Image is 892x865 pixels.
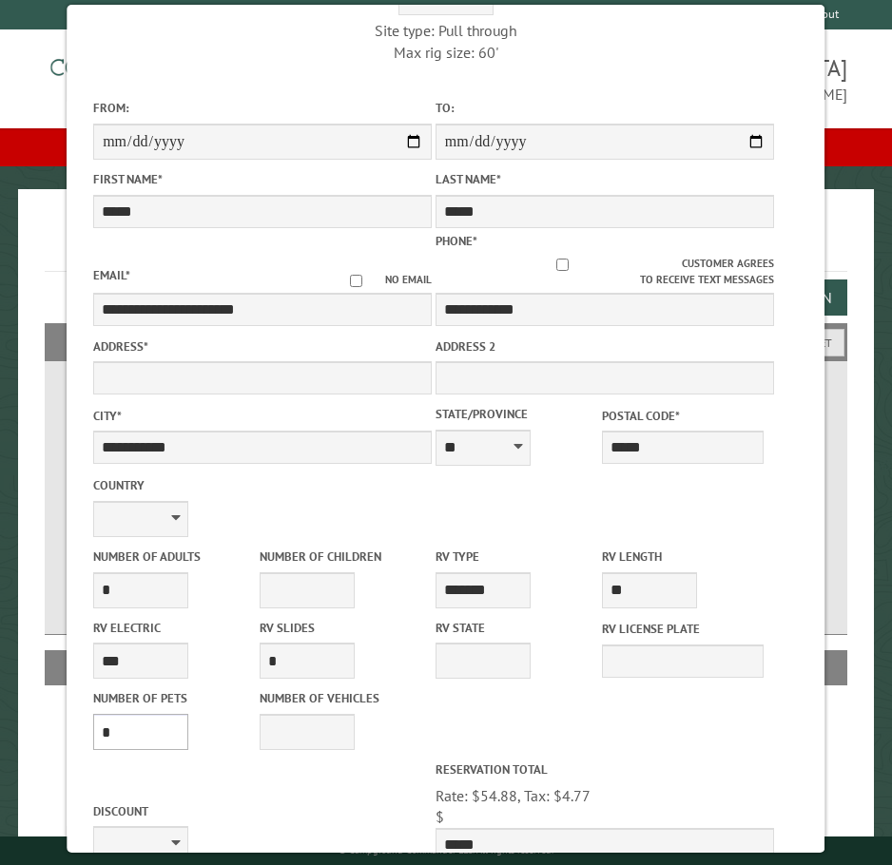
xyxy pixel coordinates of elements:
label: State/Province [436,405,598,423]
label: Postal Code [602,407,765,425]
label: First Name [93,170,432,188]
input: Customer agrees to receive text messages [443,259,682,271]
label: To: [436,99,774,117]
input: No email [327,275,385,287]
label: Number of Pets [93,689,256,707]
label: Phone [436,233,477,249]
label: Number of Children [260,548,422,566]
label: Number of Adults [93,548,256,566]
label: Address [93,337,432,356]
label: Number of Vehicles [260,689,422,707]
span: Rate: $54.88, Tax: $4.77 [436,786,591,805]
label: RV License Plate [602,620,765,638]
div: Max rig size: 60' [277,42,615,63]
label: No email [327,272,432,288]
label: RV State [436,619,598,637]
label: Address 2 [436,337,774,356]
h1: Reservations [45,220,847,272]
img: Campground Commander [45,37,282,111]
label: Country [93,476,432,494]
label: Last Name [436,170,774,188]
label: RV Electric [93,619,256,637]
label: City [93,407,432,425]
label: Discount [93,802,432,820]
h2: Filters [45,323,847,359]
th: Site [54,650,129,684]
label: RV Length [602,548,765,566]
label: Customer agrees to receive text messages [436,256,774,288]
label: Reservation Total [436,760,774,778]
span: $ [436,807,444,826]
label: Email [93,267,130,283]
label: RV Type [436,548,598,566]
small: © Campground Commander LLC. All rights reserved. [339,844,553,856]
label: From: [93,99,432,117]
label: RV Slides [260,619,422,637]
div: Site type: Pull through [277,20,615,41]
